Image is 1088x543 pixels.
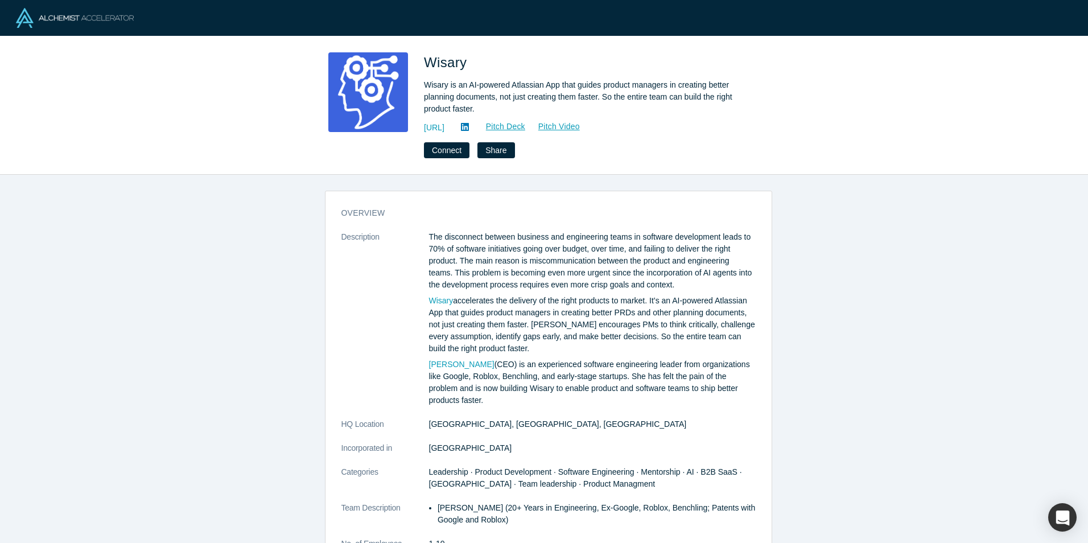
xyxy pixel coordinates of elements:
[473,120,526,133] a: Pitch Deck
[424,79,743,115] div: Wisary is an AI-powered Atlassian App that guides product managers in creating better planning do...
[438,502,756,526] li: [PERSON_NAME] (20+ Years in Engineering, Ex-Google, Roblox, Benchling; Patents with Google and Ro...
[429,467,742,488] span: Leadership · Product Development · Software Engineering · Mentorship · AI · B2B SaaS · [GEOGRAPHI...
[429,442,756,454] dd: [GEOGRAPHIC_DATA]
[429,231,756,291] p: The disconnect between business and engineering teams in software development leads to 70% of sof...
[16,8,134,28] img: Alchemist Logo
[341,207,740,219] h3: overview
[429,360,494,369] a: [PERSON_NAME]
[429,359,756,406] p: (CEO) is an experienced software engineering leader from organizations like Google, Roblox, Bench...
[477,142,514,158] button: Share
[341,466,429,502] dt: Categories
[424,122,444,134] a: [URL]
[341,418,429,442] dt: HQ Location
[429,296,454,305] a: Wisary
[429,295,756,355] p: accelerates the delivery of the right products to market. It’s an AI-powered Atlassian App that g...
[424,55,471,70] span: Wisary
[341,502,429,538] dt: Team Description
[424,142,469,158] button: Connect
[328,52,408,132] img: Wisary's Logo
[526,120,580,133] a: Pitch Video
[341,231,429,418] dt: Description
[341,442,429,466] dt: Incorporated in
[429,418,756,430] dd: [GEOGRAPHIC_DATA], [GEOGRAPHIC_DATA], [GEOGRAPHIC_DATA]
